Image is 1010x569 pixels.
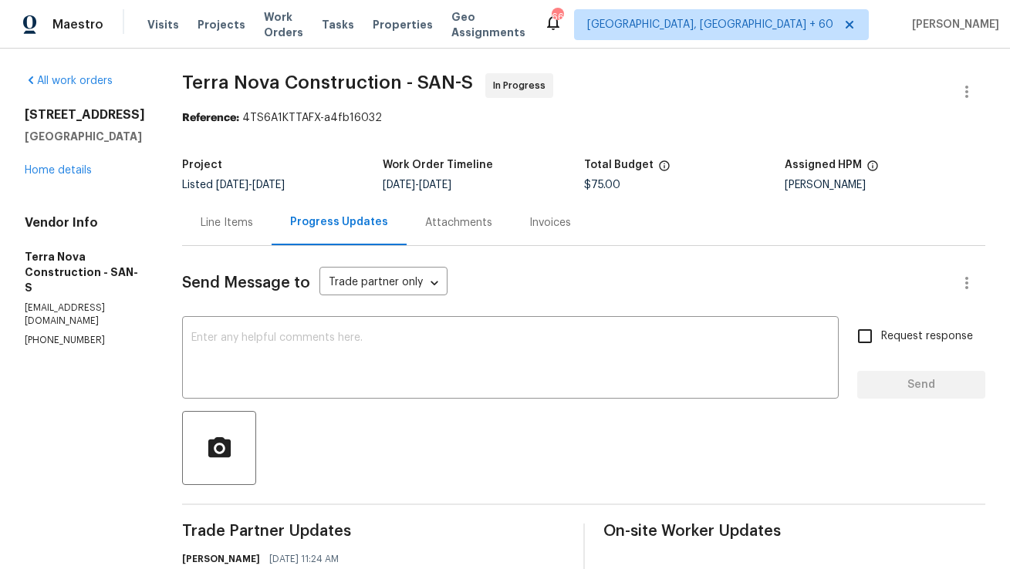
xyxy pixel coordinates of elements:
span: Tasks [322,19,354,30]
h5: Terra Nova Construction - SAN-S [25,249,145,295]
span: Work Orders [264,9,303,40]
span: [DATE] [419,180,451,190]
p: [EMAIL_ADDRESS][DOMAIN_NAME] [25,301,145,328]
div: [PERSON_NAME] [785,180,985,190]
span: Send Message to [182,275,310,291]
span: - [216,180,285,190]
h5: [GEOGRAPHIC_DATA] [25,129,145,144]
span: The total cost of line items that have been proposed by Opendoor. This sum includes line items th... [658,160,671,180]
span: Trade Partner Updates [182,524,565,539]
span: [DATE] [383,180,415,190]
h2: [STREET_ADDRESS] [25,107,145,123]
b: Reference: [182,113,239,123]
span: Maestro [52,17,103,32]
a: Home details [25,165,92,176]
div: Attachments [425,215,492,231]
span: Listed [182,180,285,190]
h5: Assigned HPM [785,160,862,170]
span: The hpm assigned to this work order. [866,160,879,180]
span: $75.00 [584,180,620,190]
h4: Vendor Info [25,215,145,231]
span: [DATE] 11:24 AM [269,551,339,567]
div: Trade partner only [319,271,448,296]
span: [PERSON_NAME] [906,17,999,32]
span: Properties [373,17,433,32]
a: All work orders [25,76,113,86]
span: Geo Assignments [451,9,525,40]
span: Terra Nova Construction - SAN-S [182,73,473,92]
span: Projects [198,17,245,32]
span: - [383,180,451,190]
span: Request response [881,328,973,345]
h5: Total Budget [584,160,654,170]
span: On-site Worker Updates [603,524,986,539]
span: [GEOGRAPHIC_DATA], [GEOGRAPHIC_DATA] + 60 [587,17,833,32]
p: [PHONE_NUMBER] [25,334,145,347]
span: In Progress [493,78,552,93]
span: [DATE] [216,180,248,190]
h6: [PERSON_NAME] [182,551,260,567]
div: Line Items [201,215,253,231]
div: 663 [552,9,562,25]
h5: Project [182,160,222,170]
span: [DATE] [252,180,285,190]
div: Progress Updates [290,214,388,230]
div: Invoices [529,215,571,231]
span: Visits [147,17,179,32]
div: 4TS6A1KTTAFX-a4fb16032 [182,110,985,126]
h5: Work Order Timeline [383,160,493,170]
